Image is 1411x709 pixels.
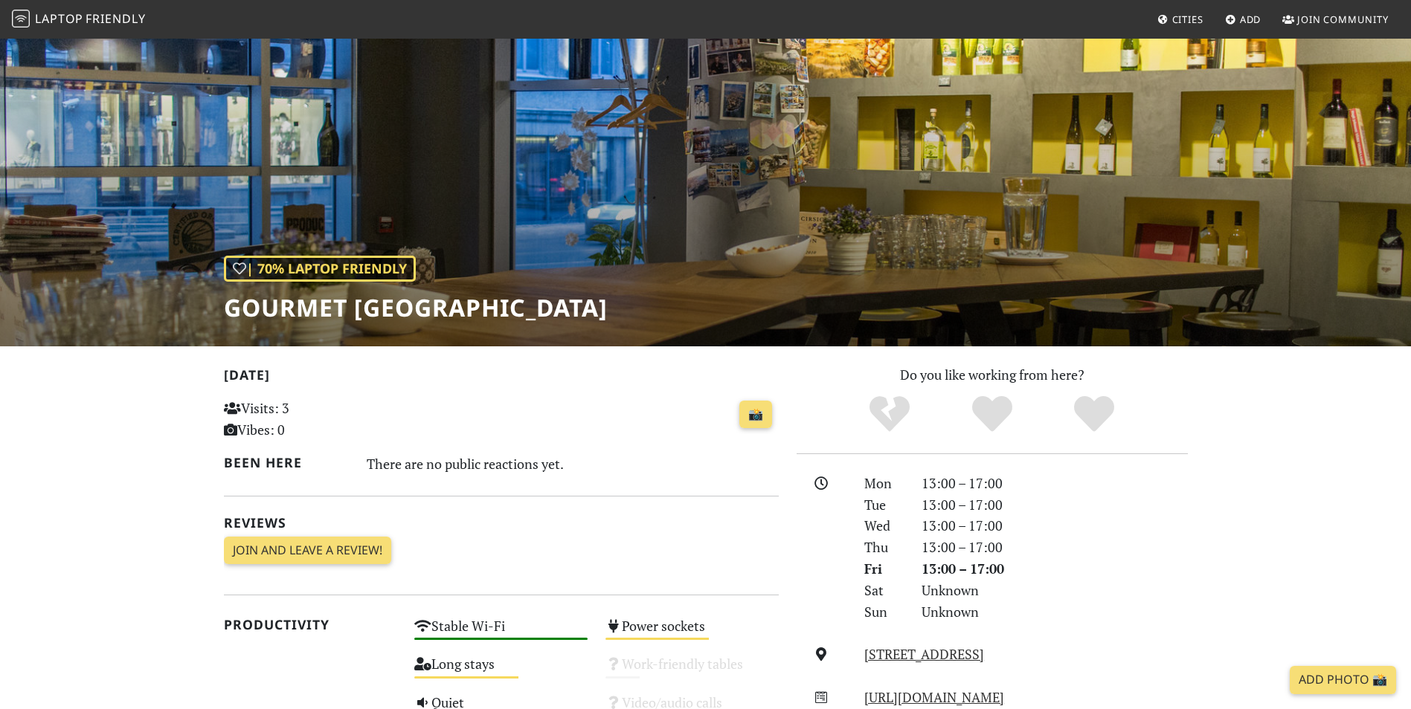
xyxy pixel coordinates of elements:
div: 13:00 – 17:00 [913,558,1197,580]
span: Friendly [86,10,145,27]
a: [STREET_ADDRESS] [864,645,984,663]
a: Add [1219,6,1267,33]
div: Unknown [913,580,1197,601]
a: 📸 [739,401,772,429]
div: 13:00 – 17:00 [913,473,1197,494]
div: Thu [855,537,912,558]
a: Add Photo 📸 [1290,666,1396,694]
a: Cities [1151,6,1209,33]
span: Cities [1172,13,1203,26]
a: LaptopFriendly LaptopFriendly [12,7,146,33]
div: 13:00 – 17:00 [913,515,1197,537]
p: Do you like working from here? [797,364,1188,386]
span: Join Community [1297,13,1389,26]
div: Yes [941,394,1044,435]
h2: [DATE] [224,367,779,389]
span: Add [1240,13,1261,26]
div: Stable Wi-Fi [405,614,597,652]
h2: Been here [224,455,350,470]
div: 13:00 – 17:00 [913,537,1197,558]
img: LaptopFriendly [12,10,30,27]
h1: Gourmet [GEOGRAPHIC_DATA] [224,294,608,322]
span: Laptop [35,10,83,27]
div: Fri [855,558,912,580]
div: Definitely! [1043,394,1145,435]
div: Work-friendly tables [597,652,788,690]
div: Sat [855,580,912,601]
div: Wed [855,515,912,537]
div: No [838,394,941,435]
a: Join and leave a review! [224,537,391,565]
h2: Reviews [224,515,779,531]
p: Visits: 3 Vibes: 0 [224,398,397,441]
div: Power sockets [597,614,788,652]
div: Tue [855,494,912,516]
div: | 70% Laptop Friendly [224,256,416,282]
h2: Productivity [224,617,397,632]
div: 13:00 – 17:00 [913,494,1197,516]
a: Join Community [1276,6,1395,33]
div: Unknown [913,601,1197,623]
div: There are no public reactions yet. [367,452,779,476]
a: [URL][DOMAIN_NAME] [864,688,1004,706]
div: Mon [855,473,912,494]
div: Long stays [405,652,597,690]
div: Sun [855,601,912,623]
